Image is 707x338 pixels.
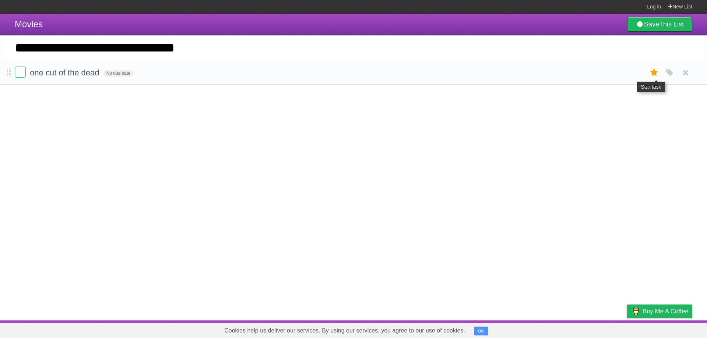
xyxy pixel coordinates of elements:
[627,305,692,318] a: Buy me a coffee
[647,67,661,79] label: Star task
[618,322,637,336] a: Privacy
[217,323,472,338] span: Cookies help us deliver our services. By using our services, you agree to our use of cookies.
[646,322,692,336] a: Suggest a feature
[627,17,692,32] a: SaveThis List
[103,70,133,77] span: No due date
[553,322,583,336] a: Developers
[15,19,43,29] span: Movies
[15,67,26,78] label: Done
[30,68,101,77] span: one cut of the dead
[474,327,488,335] button: OK
[529,322,545,336] a: About
[592,322,609,336] a: Terms
[631,305,641,317] img: Buy me a coffee
[659,21,684,28] b: This List
[643,305,689,318] span: Buy me a coffee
